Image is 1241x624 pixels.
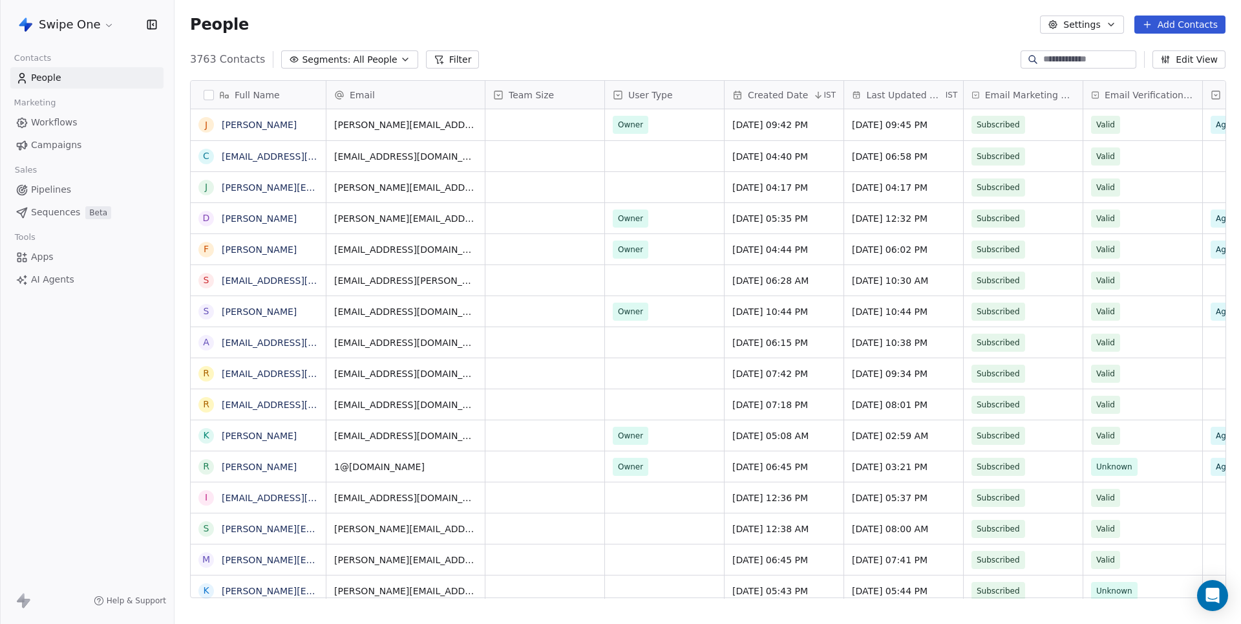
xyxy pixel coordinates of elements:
span: Email [350,89,375,102]
a: [PERSON_NAME] [222,462,297,472]
span: Subscribed [977,491,1020,504]
span: Owner [618,460,643,473]
a: [EMAIL_ADDRESS][DOMAIN_NAME] [222,369,380,379]
span: [DATE] 06:15 PM [732,336,836,349]
span: [DATE] 05:08 AM [732,429,836,442]
div: s [204,274,209,287]
div: Last Updated DateIST [844,81,963,109]
span: [EMAIL_ADDRESS][DOMAIN_NAME] [334,150,477,163]
span: Unknown [1096,460,1132,473]
span: Subscribed [977,367,1020,380]
a: Pipelines [10,179,164,200]
span: Subscribed [977,243,1020,256]
button: Add Contacts [1134,16,1225,34]
span: Full Name [235,89,280,102]
span: Valid [1096,522,1115,535]
a: [PERSON_NAME][EMAIL_ADDRESS][PERSON_NAME][DOMAIN_NAME] [222,182,530,193]
span: IST [946,90,958,100]
span: Subscribed [977,274,1020,287]
span: Subscribed [977,336,1020,349]
span: Marketing [8,93,61,113]
div: a [203,336,209,349]
span: People [190,15,249,34]
span: All People [353,53,397,67]
span: [DATE] 10:44 PM [732,305,836,318]
span: Team Size [509,89,554,102]
span: Valid [1096,491,1115,504]
span: [DATE] 08:01 PM [852,398,955,411]
a: AI Agents [10,269,164,290]
span: [EMAIL_ADDRESS][DOMAIN_NAME] [334,367,477,380]
span: [EMAIL_ADDRESS][DOMAIN_NAME] [334,305,477,318]
img: Swipe%20One%20Logo%201-1.svg [18,17,34,32]
span: Subscribed [977,212,1020,225]
span: Valid [1096,305,1115,318]
span: AI Agents [31,273,74,286]
div: k [203,584,209,597]
button: Filter [426,50,480,69]
span: [DATE] 04:17 PM [732,181,836,194]
span: [DATE] 03:21 PM [852,460,955,473]
a: [PERSON_NAME] [222,120,297,130]
span: Subscribed [977,460,1020,473]
span: Workflows [31,116,78,129]
span: Owner [618,118,643,131]
span: Beta [85,206,111,219]
span: [EMAIL_ADDRESS][DOMAIN_NAME] [334,429,477,442]
span: Subscribed [977,522,1020,535]
div: Open Intercom Messenger [1197,580,1228,611]
span: [DATE] 08:00 AM [852,522,955,535]
div: r [203,367,209,380]
div: J [205,118,207,132]
a: [PERSON_NAME][EMAIL_ADDRESS][DOMAIN_NAME] [222,586,455,596]
span: [DATE] 05:37 PM [852,491,955,504]
span: [DATE] 06:58 PM [852,150,955,163]
span: [DATE] 05:43 PM [732,585,836,597]
span: [DATE] 09:34 PM [852,367,955,380]
span: 1@[DOMAIN_NAME] [334,460,477,473]
span: Valid [1096,274,1115,287]
div: F [204,242,209,256]
a: [PERSON_NAME] [222,307,297,317]
button: Settings [1040,16,1123,34]
div: s [204,522,209,535]
span: 3763 Contacts [190,52,265,67]
button: Swipe One [16,14,117,36]
a: [PERSON_NAME] [222,431,297,441]
a: Workflows [10,112,164,133]
span: Unknown [1096,585,1132,597]
span: Subscribed [977,181,1020,194]
span: Valid [1096,367,1115,380]
span: [DATE] 12:32 PM [852,212,955,225]
span: [DATE] 06:45 PM [732,554,836,566]
span: Valid [1096,118,1115,131]
span: [EMAIL_ADDRESS][DOMAIN_NAME] [334,336,477,349]
span: [DATE] 05:35 PM [732,212,836,225]
span: Subscribed [977,398,1020,411]
span: Subscribed [977,554,1020,566]
span: [DATE] 04:40 PM [732,150,836,163]
div: K [203,429,209,442]
div: S [204,305,209,318]
div: c [203,149,209,163]
div: D [203,211,210,225]
span: [EMAIL_ADDRESS][DOMAIN_NAME] [334,398,477,411]
div: Team Size [485,81,604,109]
div: j [205,180,207,194]
span: [DATE] 04:44 PM [732,243,836,256]
span: Tools [9,228,41,247]
a: [PERSON_NAME][EMAIL_ADDRESS][DOMAIN_NAME] [222,524,455,534]
span: [DATE] 12:36 PM [732,491,836,504]
span: [DATE] 02:59 AM [852,429,955,442]
span: [DATE] 06:28 AM [732,274,836,287]
span: People [31,71,61,85]
a: [PERSON_NAME][EMAIL_ADDRESS][DOMAIN_NAME] [222,555,455,565]
div: r [203,398,209,411]
span: [EMAIL_ADDRESS][PERSON_NAME][DOMAIN_NAME] [334,274,477,287]
a: [PERSON_NAME] [222,244,297,255]
span: Apps [31,250,54,264]
div: Email Marketing Consent [964,81,1083,109]
span: [PERSON_NAME][EMAIL_ADDRESS][DOMAIN_NAME] [334,585,477,597]
span: [DATE] 10:30 AM [852,274,955,287]
a: People [10,67,164,89]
